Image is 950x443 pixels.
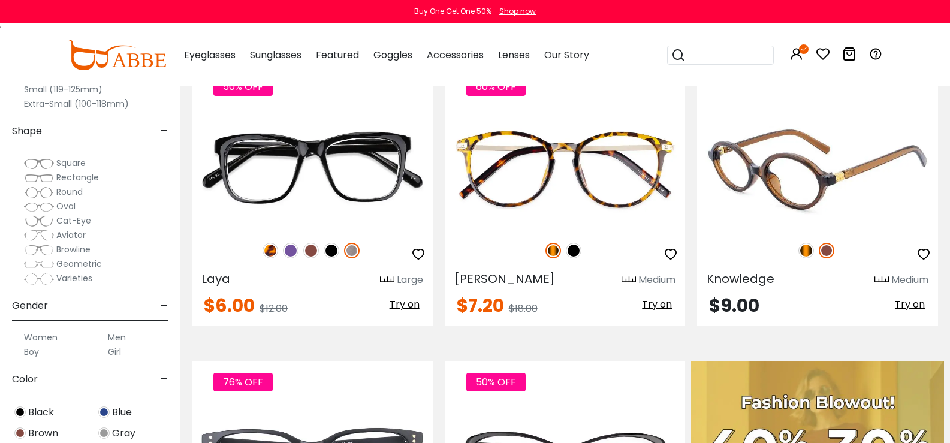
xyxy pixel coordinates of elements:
[160,365,168,394] span: -
[24,244,54,256] img: Browline.png
[324,243,339,258] img: Black
[499,6,536,17] div: Shop now
[184,48,236,62] span: Eyeglasses
[24,215,54,227] img: Cat-Eye.png
[24,345,39,359] label: Boy
[303,243,319,258] img: Brown
[466,77,526,96] span: 60% OFF
[24,201,54,213] img: Oval.png
[390,297,420,311] span: Try on
[454,270,555,287] span: [PERSON_NAME]
[891,297,928,312] button: Try on
[544,48,589,62] span: Our Story
[98,427,110,439] img: Gray
[56,157,86,169] span: Square
[457,293,504,318] span: $7.20
[895,297,925,311] span: Try on
[427,48,484,62] span: Accessories
[373,48,412,62] span: Goggles
[493,6,536,16] a: Shop now
[24,158,54,170] img: Square.png
[344,243,360,258] img: Gun
[798,243,814,258] img: Tortoise
[192,109,433,230] img: Gun Laya - Plastic ,Universal Bridge Fit
[12,291,48,320] span: Gender
[28,426,58,441] span: Brown
[566,243,581,258] img: Black
[260,302,288,315] span: $12.00
[12,365,38,394] span: Color
[112,426,135,441] span: Gray
[98,406,110,418] img: Blue
[414,6,491,17] div: Buy One Get One 50%
[56,229,86,241] span: Aviator
[56,243,91,255] span: Browline
[160,291,168,320] span: -
[445,109,686,230] img: Tortoise Callie - Combination ,Universal Bridge Fit
[56,171,99,183] span: Rectangle
[56,258,102,270] span: Geometric
[160,117,168,146] span: -
[56,186,83,198] span: Round
[204,293,255,318] span: $6.00
[12,117,42,146] span: Shape
[397,273,423,287] div: Large
[14,406,26,418] img: Black
[498,48,530,62] span: Lenses
[874,276,889,285] img: size ruler
[24,172,54,184] img: Rectangle.png
[68,40,166,70] img: abbeglasses.com
[642,297,672,311] span: Try on
[56,215,91,227] span: Cat-Eye
[263,243,278,258] img: Leopard
[24,258,54,270] img: Geometric.png
[24,273,54,285] img: Varieties.png
[24,97,129,111] label: Extra-Small (100-118mm)
[638,273,675,287] div: Medium
[250,48,301,62] span: Sunglasses
[707,270,774,287] span: Knowledge
[213,373,273,391] span: 76% OFF
[24,230,54,242] img: Aviator.png
[28,405,54,420] span: Black
[466,373,526,391] span: 50% OFF
[24,330,58,345] label: Women
[213,77,273,96] span: 50% OFF
[24,82,102,97] label: Small (119-125mm)
[201,270,230,287] span: Laya
[386,297,423,312] button: Try on
[56,200,76,212] span: Oval
[24,186,54,198] img: Round.png
[108,345,121,359] label: Girl
[112,405,132,420] span: Blue
[697,109,938,230] img: Tortoise Knowledge - Acetate ,Universal Bridge Fit
[509,302,538,315] span: $18.00
[709,293,759,318] span: $9.00
[891,273,928,287] div: Medium
[316,48,359,62] span: Featured
[819,243,834,258] img: Brown
[380,276,394,285] img: size ruler
[545,243,561,258] img: Tortoise
[638,297,675,312] button: Try on
[283,243,298,258] img: Purple
[108,330,126,345] label: Men
[14,427,26,439] img: Brown
[56,272,92,284] span: Varieties
[622,276,636,285] img: size ruler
